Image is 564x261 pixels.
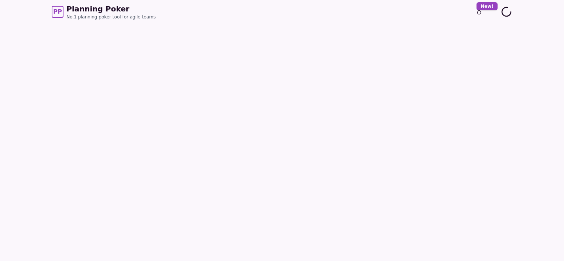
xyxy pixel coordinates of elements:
button: New! [472,5,486,18]
a: PPPlanning PokerNo.1 planning poker tool for agile teams [52,4,156,20]
span: No.1 planning poker tool for agile teams [66,14,156,20]
span: Planning Poker [66,4,156,14]
span: PP [53,7,62,16]
div: New! [477,2,498,10]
